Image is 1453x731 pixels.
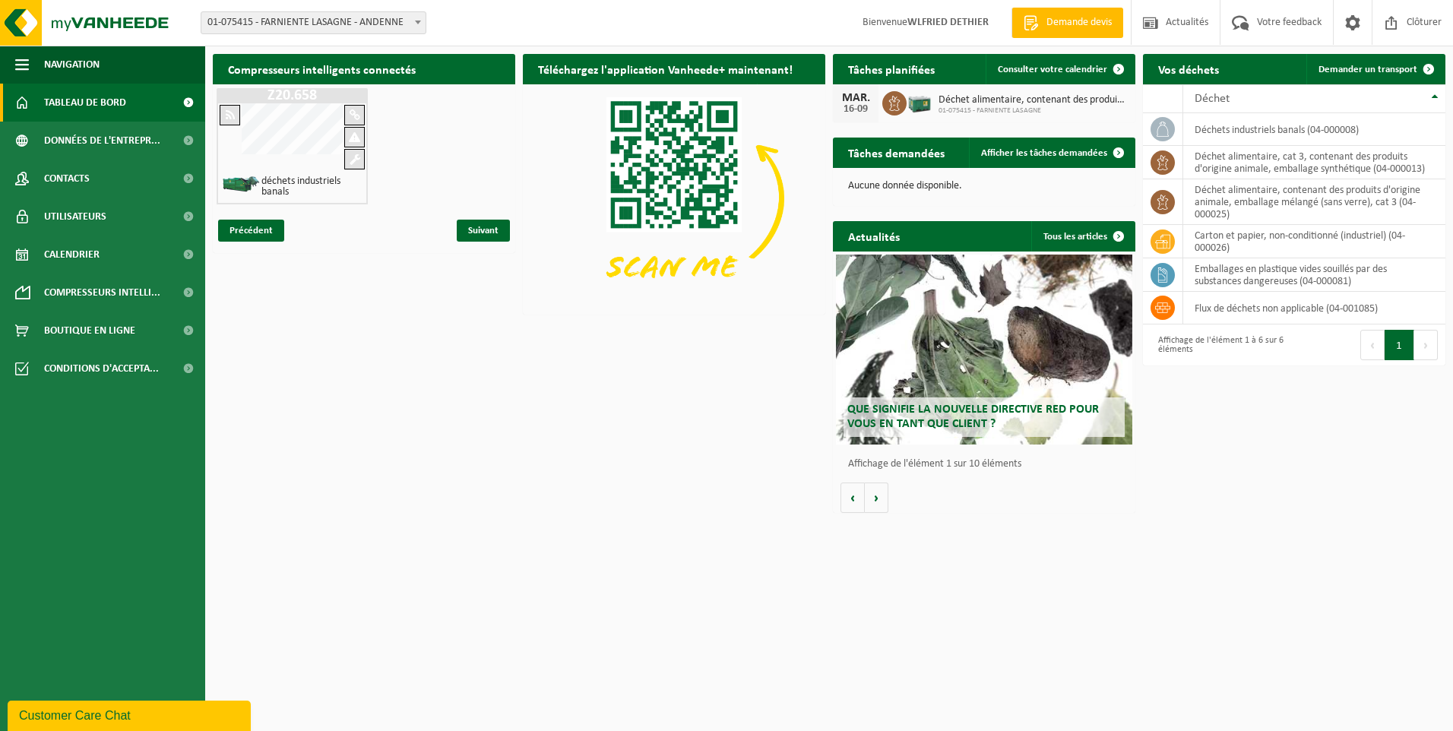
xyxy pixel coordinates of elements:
span: Demande devis [1043,15,1116,30]
span: Conditions d'accepta... [44,350,159,388]
a: Que signifie la nouvelle directive RED pour vous en tant que client ? [836,255,1132,445]
h2: Tâches planifiées [833,54,950,84]
span: Contacts [44,160,90,198]
img: HK-XZ-20-GN-03 [222,175,260,194]
td: flux de déchets non applicable (04-001085) [1183,292,1445,324]
h2: Actualités [833,221,915,251]
span: Déchet [1195,93,1230,105]
span: Précédent [218,220,284,242]
img: PB-LB-0680-HPE-GN-01 [907,89,932,115]
button: Next [1414,330,1438,360]
span: Navigation [44,46,100,84]
span: Demander un transport [1318,65,1417,74]
h2: Vos déchets [1143,54,1234,84]
td: déchet alimentaire, contenant des produits d'origine animale, emballage mélangé (sans verre), cat... [1183,179,1445,225]
td: carton et papier, non-conditionné (industriel) (04-000026) [1183,225,1445,258]
a: Tous les articles [1031,221,1134,252]
span: Boutique en ligne [44,312,135,350]
span: Calendrier [44,236,100,274]
h2: Tâches demandées [833,138,960,167]
span: 01-075415 - FARNIENTE LASAGNE - ANDENNE [201,11,426,34]
button: Vorige [840,483,865,513]
span: Déchet alimentaire, contenant des produits d'origine animale, emballage mélangé ... [939,94,1128,106]
span: Tableau de bord [44,84,126,122]
span: Consulter votre calendrier [998,65,1107,74]
img: Download de VHEPlus App [523,84,825,312]
iframe: chat widget [8,698,254,731]
td: déchet alimentaire, cat 3, contenant des produits d'origine animale, emballage synthétique (04-00... [1183,146,1445,179]
button: Volgende [865,483,888,513]
h2: Téléchargez l'application Vanheede+ maintenant! [523,54,808,84]
span: 01-075415 - FARNIENTE LASAGNE [939,106,1128,116]
span: Compresseurs intelli... [44,274,160,312]
button: 1 [1385,330,1414,360]
td: déchets industriels banals (04-000008) [1183,113,1445,146]
h1: Z20.658 [220,88,364,103]
a: Consulter votre calendrier [986,54,1134,84]
span: 01-075415 - FARNIENTE LASAGNE - ANDENNE [201,12,426,33]
div: Affichage de l'élément 1 à 6 sur 6 éléments [1151,328,1287,362]
div: MAR. [840,92,871,104]
h2: Compresseurs intelligents connectés [213,54,515,84]
a: Demander un transport [1306,54,1444,84]
a: Demande devis [1011,8,1123,38]
div: 16-09 [840,104,871,115]
span: Afficher les tâches demandées [981,148,1107,158]
p: Aucune donnée disponible. [848,181,1120,191]
td: emballages en plastique vides souillés par des substances dangereuses (04-000081) [1183,258,1445,292]
span: Que signifie la nouvelle directive RED pour vous en tant que client ? [847,403,1099,430]
span: Utilisateurs [44,198,106,236]
a: Afficher les tâches demandées [969,138,1134,168]
span: Suivant [457,220,510,242]
span: Données de l'entrepr... [44,122,160,160]
h4: déchets industriels banals [261,176,361,198]
strong: WLFRIED DETHIER [907,17,989,28]
p: Affichage de l'élément 1 sur 10 éléments [848,459,1128,470]
button: Previous [1360,330,1385,360]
